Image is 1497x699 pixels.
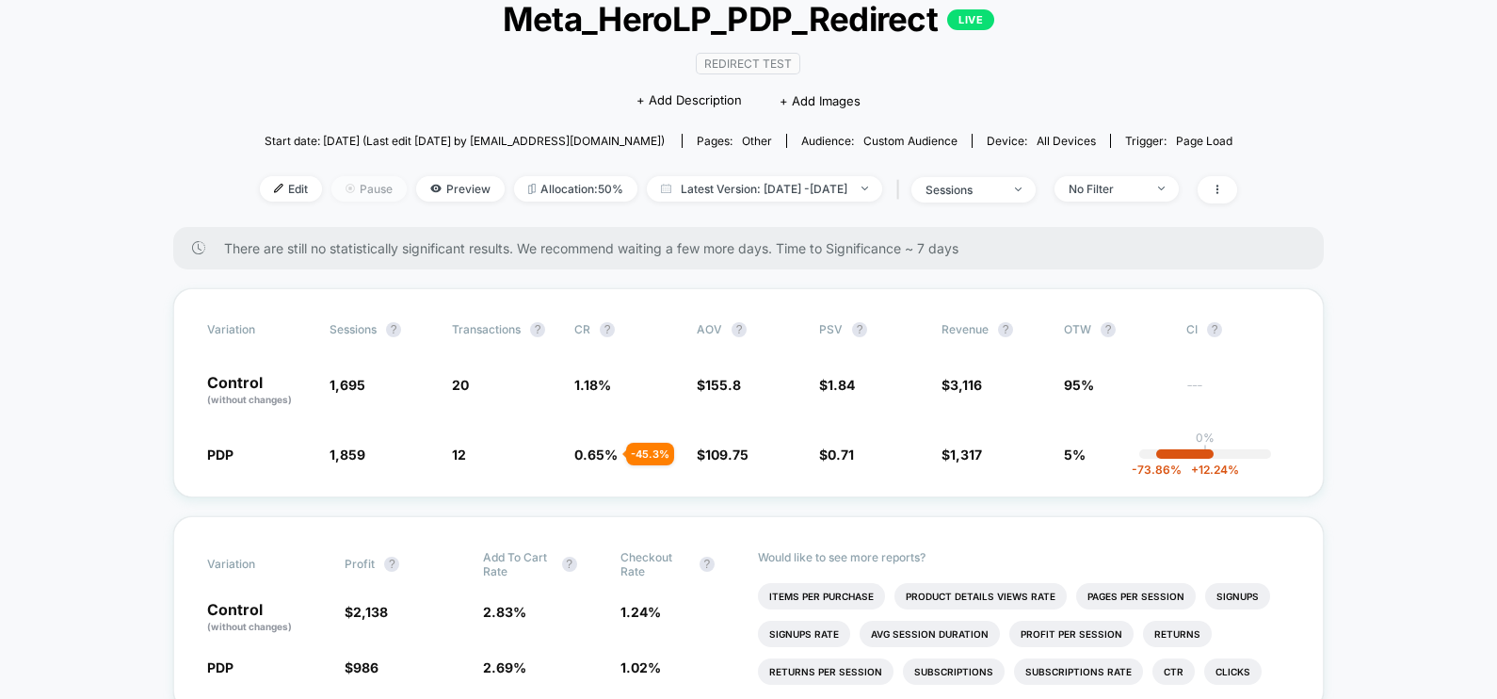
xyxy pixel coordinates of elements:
button: ? [530,322,545,337]
span: (without changes) [207,621,292,632]
span: $ [819,447,854,463]
span: 1.24 % [620,604,661,620]
span: 3,116 [950,377,982,393]
span: --- [1186,380,1290,407]
div: No Filter [1069,182,1144,196]
span: Latest Version: [DATE] - [DATE] [647,176,882,202]
span: PSV [819,322,843,336]
li: Subscriptions [903,658,1005,685]
span: Variation [207,550,311,578]
span: Profit [345,557,375,571]
span: 2.69 % [483,659,526,675]
span: OTW [1064,322,1167,337]
li: Avg Session Duration [860,621,1000,647]
li: Pages Per Session [1076,583,1196,610]
span: 1.02 % [620,659,661,675]
button: ? [562,557,577,572]
li: Returns [1143,621,1212,647]
span: 20 [452,377,469,393]
div: sessions [926,183,1001,197]
button: ? [600,322,615,337]
p: 0% [1196,431,1215,445]
li: Product Details Views Rate [894,583,1067,610]
span: PDP [207,659,233,675]
span: + Add Description [636,91,742,110]
span: Variation [207,322,311,337]
span: AOV [697,322,722,336]
span: CI [1186,322,1290,337]
span: Device: [972,134,1110,148]
span: all devices [1037,134,1096,148]
span: Pause [331,176,407,202]
p: LIVE [947,9,994,30]
span: 1,695 [330,377,365,393]
li: Items Per Purchase [758,583,885,610]
li: Profit Per Session [1009,621,1134,647]
button: ? [700,557,715,572]
span: Edit [260,176,322,202]
span: Preview [416,176,505,202]
span: Allocation: 50% [514,176,637,202]
p: Control [207,375,311,407]
span: There are still no statistically significant results. We recommend waiting a few more days . Time... [224,240,1286,256]
button: ? [384,557,399,572]
span: Custom Audience [863,134,958,148]
span: + [1191,463,1199,477]
button: ? [386,322,401,337]
span: (without changes) [207,394,292,405]
span: $ [697,377,741,393]
span: Page Load [1176,134,1232,148]
span: | [892,176,911,203]
span: 2,138 [353,604,388,620]
span: 12 [452,447,466,463]
span: $ [942,377,982,393]
span: 0.71 [828,447,854,463]
img: end [346,184,355,193]
span: 986 [353,659,378,675]
button: ? [852,322,867,337]
span: $ [942,447,982,463]
button: ? [1207,322,1222,337]
p: | [1203,445,1207,459]
span: $ [345,604,388,620]
p: Control [207,602,326,634]
li: Subscriptions Rate [1014,658,1143,685]
img: rebalance [528,184,536,194]
span: $ [819,377,855,393]
span: $ [345,659,378,675]
img: end [861,187,868,190]
button: ? [998,322,1013,337]
span: $ [697,447,748,463]
button: ? [732,322,747,337]
span: Transactions [452,322,521,336]
span: 2.83 % [483,604,526,620]
span: 1,859 [330,447,365,463]
li: Returns Per Session [758,658,893,685]
span: Revenue [942,322,989,336]
div: Pages: [697,134,772,148]
div: - 45.3 % [626,443,674,465]
li: Signups [1205,583,1270,610]
span: 1.84 [828,377,855,393]
span: 1,317 [950,447,982,463]
span: Add To Cart Rate [483,550,553,578]
li: Signups Rate [758,621,850,647]
span: 95% [1064,377,1094,393]
p: Would like to see more reports? [758,550,1290,564]
span: Checkout Rate [620,550,690,578]
li: Ctr [1152,658,1195,685]
span: 12.24 % [1182,463,1239,477]
span: Sessions [330,322,377,336]
div: Trigger: [1125,134,1232,148]
li: Clicks [1204,658,1262,685]
img: end [1158,187,1165,190]
span: 155.8 [705,377,741,393]
button: ? [1101,322,1116,337]
span: 0.65 % [574,447,618,463]
img: calendar [661,184,671,193]
img: edit [274,184,283,193]
span: 5% [1064,447,1086,463]
span: CR [574,322,590,336]
div: Audience: [801,134,958,148]
span: other [742,134,772,148]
